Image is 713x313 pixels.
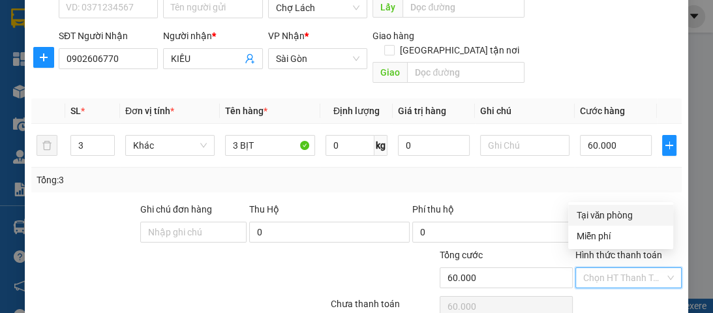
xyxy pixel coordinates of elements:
[480,135,569,156] input: Ghi Chú
[663,140,676,151] span: plus
[225,106,267,116] span: Tên hàng
[580,106,625,116] span: Cước hàng
[662,135,676,156] button: plus
[412,202,573,222] div: Phí thu hộ
[249,204,279,215] span: Thu Hộ
[407,62,524,83] input: Dọc đường
[33,47,54,68] button: plus
[398,135,470,156] input: 0
[225,135,314,156] input: VD: Bàn, Ghế
[475,98,575,124] th: Ghi chú
[576,229,665,243] div: Miễn phí
[372,31,414,41] span: Giao hàng
[333,106,380,116] span: Định lượng
[34,52,53,63] span: plus
[245,53,255,64] span: user-add
[374,135,387,156] span: kg
[398,106,446,116] span: Giá trị hàng
[276,49,359,68] span: Sài Gòn
[575,250,662,260] label: Hình thức thanh toán
[163,29,262,43] div: Người nhận
[133,136,207,155] span: Khác
[37,135,57,156] button: delete
[372,62,407,83] span: Giao
[440,250,483,260] span: Tổng cước
[140,222,247,243] input: Ghi chú đơn hàng
[70,106,81,116] span: SL
[268,31,305,41] span: VP Nhận
[576,208,665,222] div: Tại văn phòng
[395,43,524,57] span: [GEOGRAPHIC_DATA] tận nơi
[37,173,277,187] div: Tổng: 3
[59,29,158,43] div: SĐT Người Nhận
[140,204,212,215] label: Ghi chú đơn hàng
[125,106,174,116] span: Đơn vị tính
